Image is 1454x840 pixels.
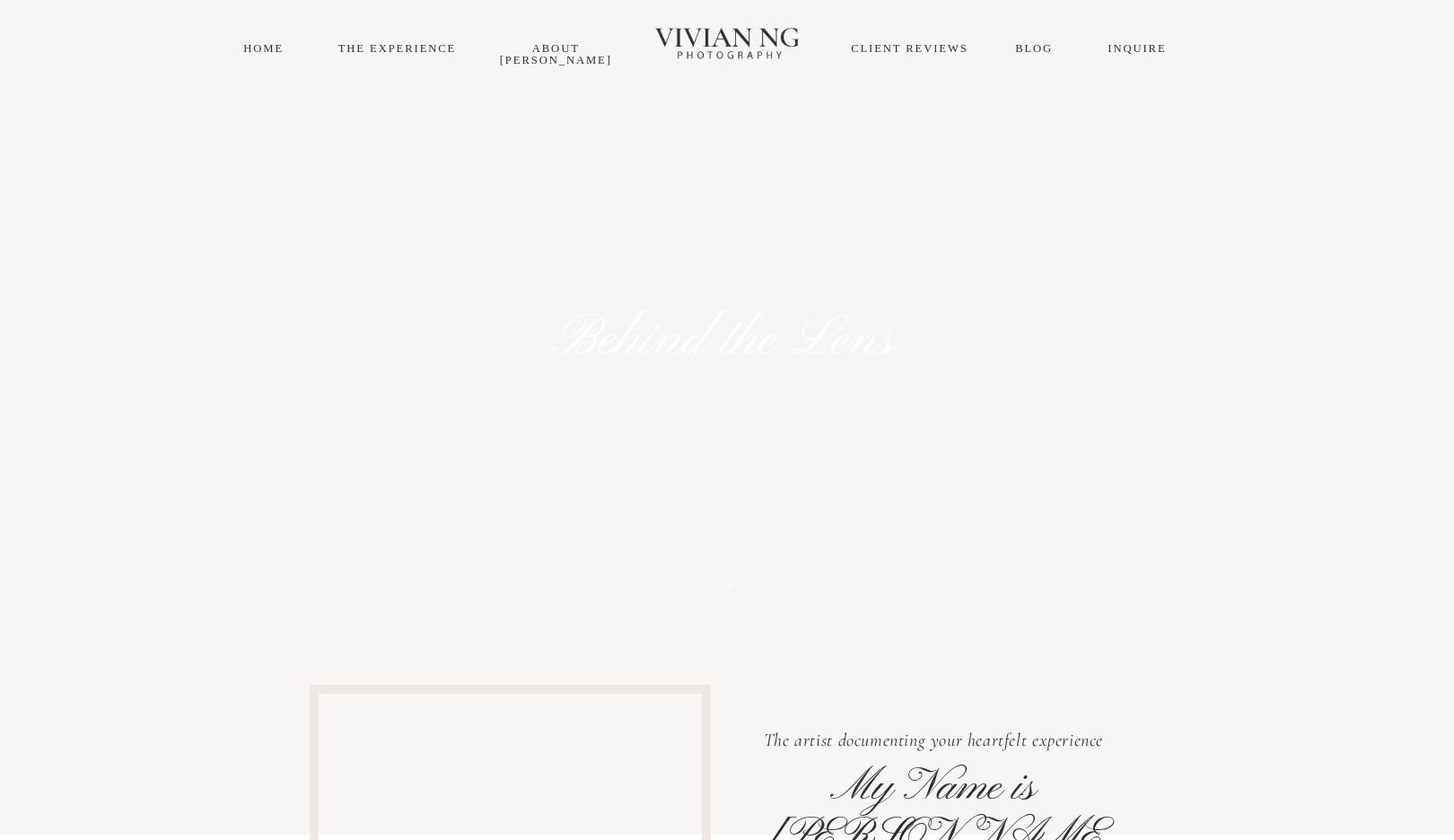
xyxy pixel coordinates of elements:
a: HOME [243,42,284,55]
a: INQUIRE [1108,42,1166,55]
em: The artist documenting your heartfelt experience [764,729,1103,751]
a: About [PERSON_NAME] [500,42,612,66]
a: THE EXPERIENCE [338,42,457,55]
a: Blog [1015,42,1053,55]
span: Behind the Lens [553,304,894,375]
a: CLIENT REVIEWS [851,42,968,55]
